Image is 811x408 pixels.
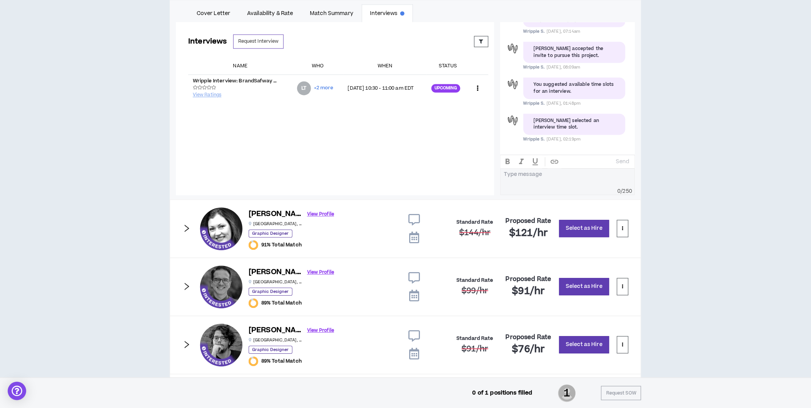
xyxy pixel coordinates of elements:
a: View Profile [307,208,334,221]
button: Request SOW [601,386,641,400]
div: Irina I. [200,208,242,250]
div: Open Intercom Messenger [8,382,26,400]
div: Wripple S. [506,114,520,127]
span: Wripple S. [523,137,545,142]
p: 0 of 1 positions filled [473,389,533,397]
span: right [182,341,191,349]
p: Graphic Designer [249,230,293,238]
h4: Proposed Rate [506,276,552,283]
div: Lucas R. [200,324,242,366]
button: Select as Hire [559,336,609,354]
p: Graphic Designer [249,288,293,296]
h2: $76 /hr [512,344,545,356]
span: 89% Total Match [261,300,302,306]
div: Chad P. [200,266,242,308]
th: Status [427,58,469,75]
div: LT [301,86,306,91]
div: [PERSON_NAME] accepted the invite to pursue this project. [534,46,615,59]
span: Wripple S. [523,29,545,35]
p: [DATE] 10:30 - 11:00 am EDT [348,85,422,92]
div: [PERSON_NAME] selected an interview time slot. [534,118,615,131]
th: Name [188,58,293,75]
span: $144 /hr [459,227,490,239]
span: 0 [618,188,621,196]
button: UNDERLINE text [528,156,542,169]
span: +2 more [314,85,334,92]
p: Graphic Designer [249,346,293,354]
span: right [182,224,191,233]
th: When [343,58,427,75]
div: Upcoming [431,84,460,93]
h4: Standard Rate [457,336,493,342]
span: [DATE], 07:14am [547,29,580,35]
h2: $91 /hr [512,286,545,298]
a: Interviews [362,5,413,22]
h4: Standard Rate [457,220,493,226]
p: [GEOGRAPHIC_DATA] , [GEOGRAPHIC_DATA] [249,221,303,227]
th: Who [293,58,343,75]
span: 1 [558,384,576,403]
h2: $121 /hr [509,227,548,240]
span: Wripple S. [523,65,545,70]
h4: Proposed Rate [506,218,552,225]
p: Send [616,159,630,166]
h6: [PERSON_NAME] [249,209,303,220]
button: Request Interview [233,35,284,49]
span: 91% Total Match [261,242,302,248]
span: [DATE], 02:19pm [547,137,580,142]
h6: [PERSON_NAME] [249,267,303,278]
button: View Ratings [193,84,221,99]
p: [GEOGRAPHIC_DATA] , [GEOGRAPHIC_DATA] [249,338,303,343]
div: Wripple S. [506,42,520,55]
a: Availability & Rate [239,5,301,22]
h4: Proposed Rate [506,334,552,341]
button: Select as Hire [559,220,609,237]
button: Send [613,157,633,167]
h6: [PERSON_NAME] [249,325,303,336]
a: Cover Letter [188,5,239,22]
span: / 250 [621,188,632,196]
button: BOLD text [501,156,515,169]
div: Wripple S. [506,78,520,91]
span: 89% Total Match [261,358,302,365]
a: View Profile [307,266,334,279]
div: You suggested available time slots for an interview. [534,82,615,95]
h3: Interviews [188,37,227,47]
span: $91 /hr [462,344,488,355]
span: [DATE], 08:09am [547,65,580,70]
button: ITALIC text [515,156,528,169]
button: Select as Hire [559,278,609,296]
span: [DATE], 01:48pm [547,101,580,107]
p: Wripple Interview: BrandSafway + [PERSON_NAME] for Graphic Designer [193,78,278,84]
p: [GEOGRAPHIC_DATA] , [GEOGRAPHIC_DATA] [249,279,303,285]
a: Match Summary [302,5,362,22]
span: right [182,283,191,291]
span: Wripple S. [523,101,545,107]
h4: Standard Rate [457,278,493,284]
button: create hypertext link [548,156,562,169]
div: Lauren-Bridget T. [297,82,311,95]
span: $99 /hr [462,286,488,297]
a: View Profile [307,324,334,338]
